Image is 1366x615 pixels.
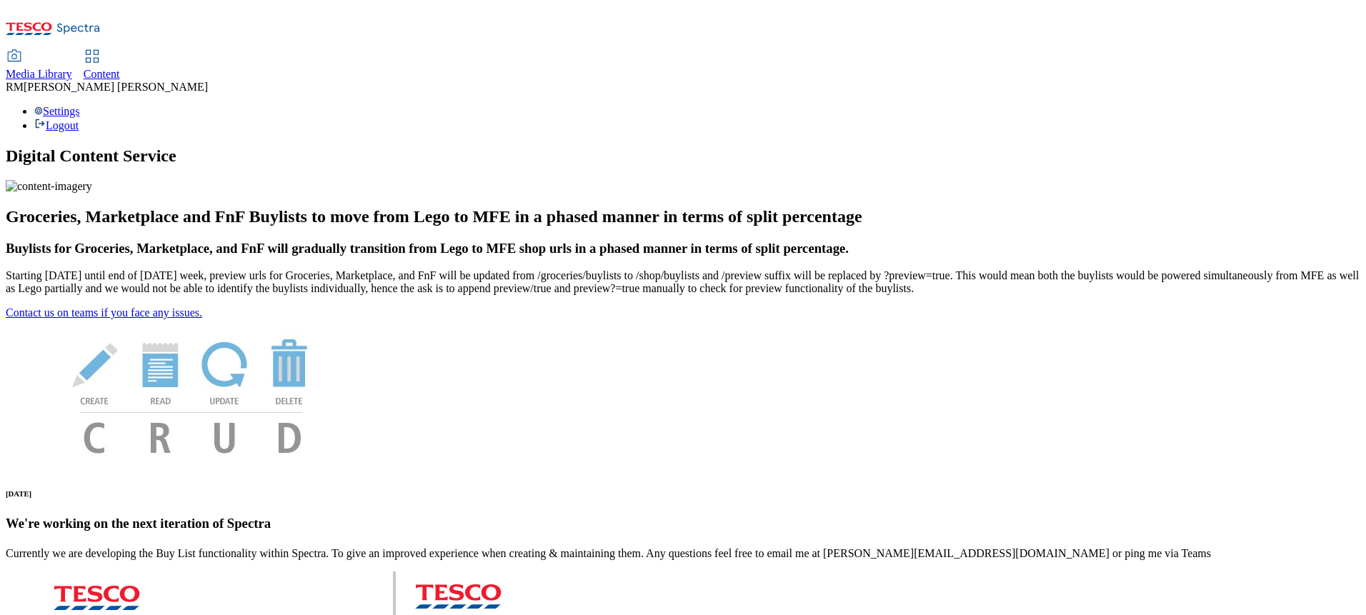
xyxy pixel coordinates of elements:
span: Media Library [6,68,72,80]
a: Content [84,51,120,81]
a: Logout [34,119,79,131]
img: content-imagery [6,180,92,193]
span: Content [84,68,120,80]
img: News Image [6,319,377,469]
h6: [DATE] [6,489,1360,498]
a: Contact us on teams if you face any issues. [6,306,202,319]
a: Media Library [6,51,72,81]
h1: Digital Content Service [6,146,1360,166]
span: RM [6,81,24,93]
span: [PERSON_NAME] [PERSON_NAME] [24,81,208,93]
a: Settings [34,105,80,117]
h2: Groceries, Marketplace and FnF Buylists to move from Lego to MFE in a phased manner in terms of s... [6,207,1360,226]
h3: We're working on the next iteration of Spectra [6,516,1360,531]
p: Currently we are developing the Buy List functionality within Spectra. To give an improved experi... [6,547,1360,560]
h3: Buylists for Groceries, Marketplace, and FnF will gradually transition from Lego to MFE shop urls... [6,241,1360,256]
p: Starting [DATE] until end of [DATE] week, preview urls for Groceries, Marketplace, and FnF will b... [6,269,1360,295]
